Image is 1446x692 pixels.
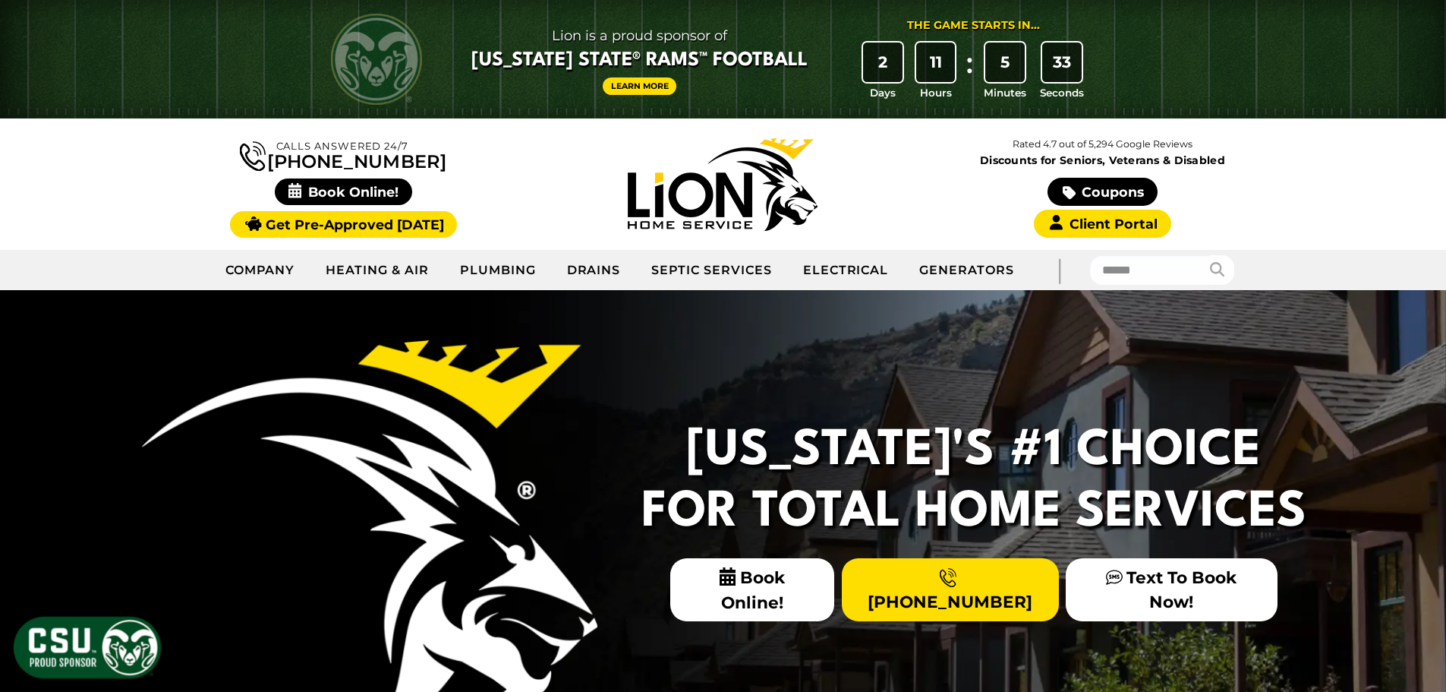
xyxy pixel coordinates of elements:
[628,138,818,231] img: Lion Home Service
[984,85,1026,100] span: Minutes
[1066,558,1277,621] a: Text To Book Now!
[603,77,677,95] a: Learn More
[962,43,977,101] div: :
[863,43,903,82] div: 2
[552,251,637,289] a: Drains
[1042,43,1082,82] div: 33
[230,211,457,238] a: Get Pre-Approved [DATE]
[1047,178,1157,206] a: Coupons
[985,43,1025,82] div: 5
[842,558,1059,621] a: [PHONE_NUMBER]
[916,43,956,82] div: 11
[1034,210,1170,238] a: Client Portal
[471,48,808,74] span: [US_STATE] State® Rams™ Football
[275,179,412,205] span: Book Online!
[11,615,163,681] img: CSU Sponsor Badge
[1029,250,1090,290] div: |
[912,136,1292,153] p: Rated 4.7 out of 5,294 Google Reviews
[471,24,808,48] span: Lion is a proud sponsor of
[632,421,1315,543] h2: [US_STATE]'s #1 Choice For Total Home Services
[870,85,896,100] span: Days
[670,558,835,621] span: Book Online!
[916,155,1290,166] span: Discounts for Seniors, Veterans & Disabled
[920,85,952,100] span: Hours
[310,251,444,289] a: Heating & Air
[788,251,905,289] a: Electrical
[636,251,787,289] a: Septic Services
[445,251,552,289] a: Plumbing
[240,138,446,171] a: [PHONE_NUMBER]
[904,251,1029,289] a: Generators
[331,14,422,105] img: CSU Rams logo
[1040,85,1084,100] span: Seconds
[210,251,311,289] a: Company
[907,17,1040,34] div: The Game Starts in...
